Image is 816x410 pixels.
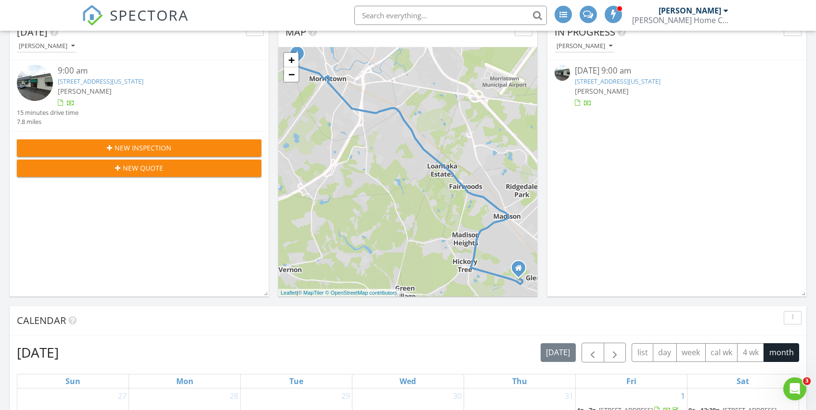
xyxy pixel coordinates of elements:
div: 15 minutes drive time [17,108,78,117]
a: Zoom in [284,53,298,67]
a: Tuesday [287,374,305,388]
a: Go to July 30, 2025 [451,388,464,404]
div: 12 Coursen Way, Madison NJ 07940 [518,268,524,273]
img: streetview [17,65,53,101]
div: 7.8 miles [17,117,78,126]
div: 167 Washington St, Morristown, NJ 07960 [297,53,303,59]
a: [STREET_ADDRESS][US_STATE] [575,77,661,86]
a: SPECTORA [82,13,189,33]
span: [PERSON_NAME] [575,87,629,96]
span: In Progress [555,25,615,38]
a: © OpenStreetMap contributors [325,290,397,296]
button: New Quote [17,160,261,177]
div: 9:00 am [58,65,241,77]
a: Wednesday [398,374,418,388]
span: New Quote [123,163,163,173]
button: New Inspection [17,139,261,157]
button: list [632,343,653,362]
span: [DATE] [17,25,48,38]
span: SPECTORA [110,5,189,25]
div: | [278,289,400,297]
input: Search everything... [354,6,547,25]
span: [PERSON_NAME] [58,87,112,96]
img: streetview [555,65,570,80]
span: Calendar [17,314,66,327]
a: © MapTiler [298,290,324,296]
button: [PERSON_NAME] [555,40,614,53]
iframe: Intercom live chat [783,377,806,400]
a: Go to July 29, 2025 [339,388,352,404]
a: Friday [624,374,638,388]
button: Next month [604,343,626,362]
button: week [676,343,706,362]
a: Zoom out [284,67,298,82]
button: Previous month [582,343,604,362]
img: The Best Home Inspection Software - Spectora [82,5,103,26]
button: month [764,343,799,362]
button: [PERSON_NAME] [17,40,77,53]
a: Thursday [510,374,529,388]
a: Saturday [735,374,751,388]
div: [PERSON_NAME] [19,43,75,50]
a: Monday [174,374,195,388]
span: 3 [803,377,811,385]
div: [PERSON_NAME] [557,43,612,50]
div: [PERSON_NAME] [659,6,721,15]
span: Map [285,25,306,38]
button: [DATE] [541,343,576,362]
span: New Inspection [115,143,171,153]
h2: [DATE] [17,343,59,362]
a: Go to July 28, 2025 [228,388,240,404]
a: Go to July 27, 2025 [116,388,129,404]
button: cal wk [705,343,738,362]
a: 9:00 am [STREET_ADDRESS][US_STATE] [PERSON_NAME] 15 minutes drive time 7.8 miles [17,65,261,126]
a: Leaflet [281,290,297,296]
i: 1 [295,51,299,58]
button: 4 wk [737,343,764,362]
div: [DATE] 9:00 am [575,65,778,77]
a: Go to August 1, 2025 [679,388,687,404]
a: Sunday [64,374,82,388]
a: [STREET_ADDRESS][US_STATE] [58,77,143,86]
a: Go to July 31, 2025 [563,388,575,404]
div: Merson Home Consulting [632,15,728,25]
button: day [653,343,677,362]
a: [DATE] 9:00 am [STREET_ADDRESS][US_STATE] [PERSON_NAME] [555,65,799,108]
